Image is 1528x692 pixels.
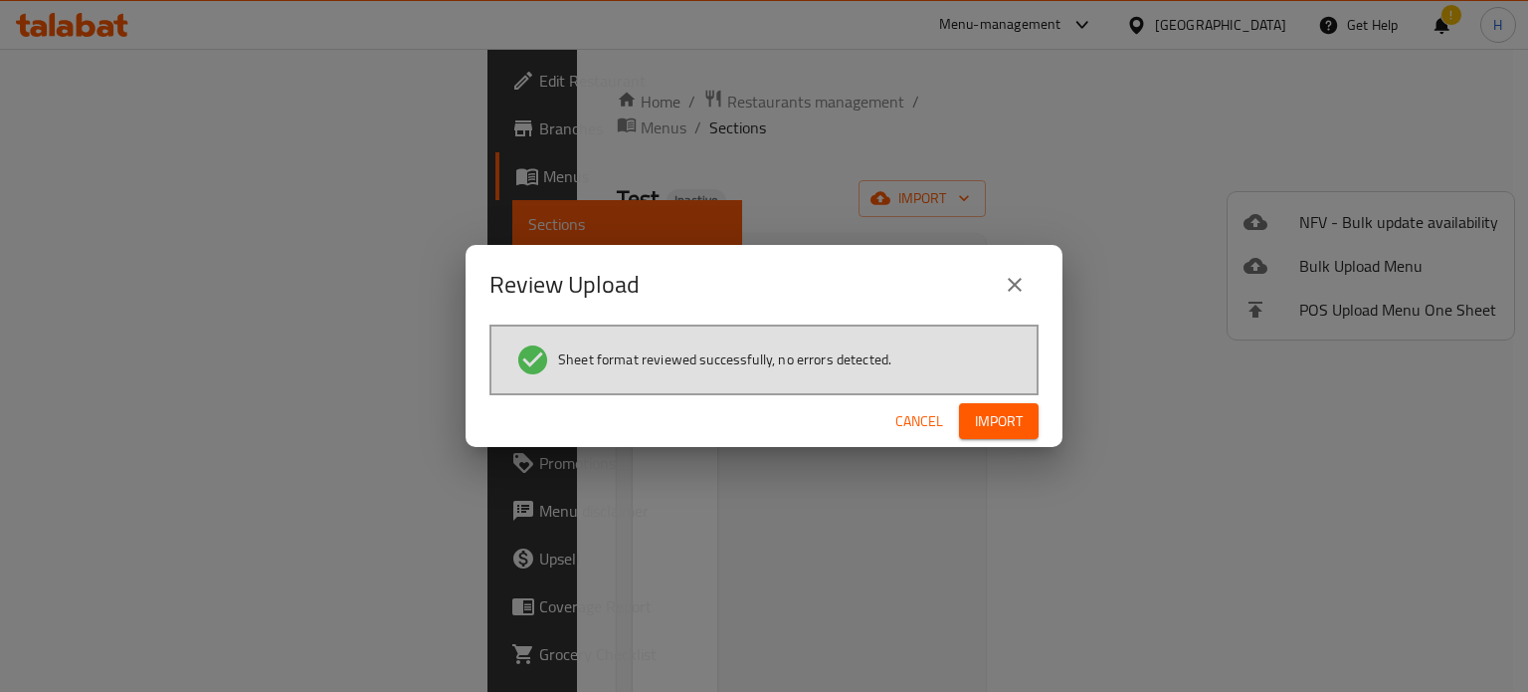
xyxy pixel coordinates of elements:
[558,349,891,369] span: Sheet format reviewed successfully, no errors detected.
[489,269,640,301] h2: Review Upload
[895,409,943,434] span: Cancel
[959,403,1039,440] button: Import
[887,403,951,440] button: Cancel
[991,261,1039,309] button: close
[975,409,1023,434] span: Import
